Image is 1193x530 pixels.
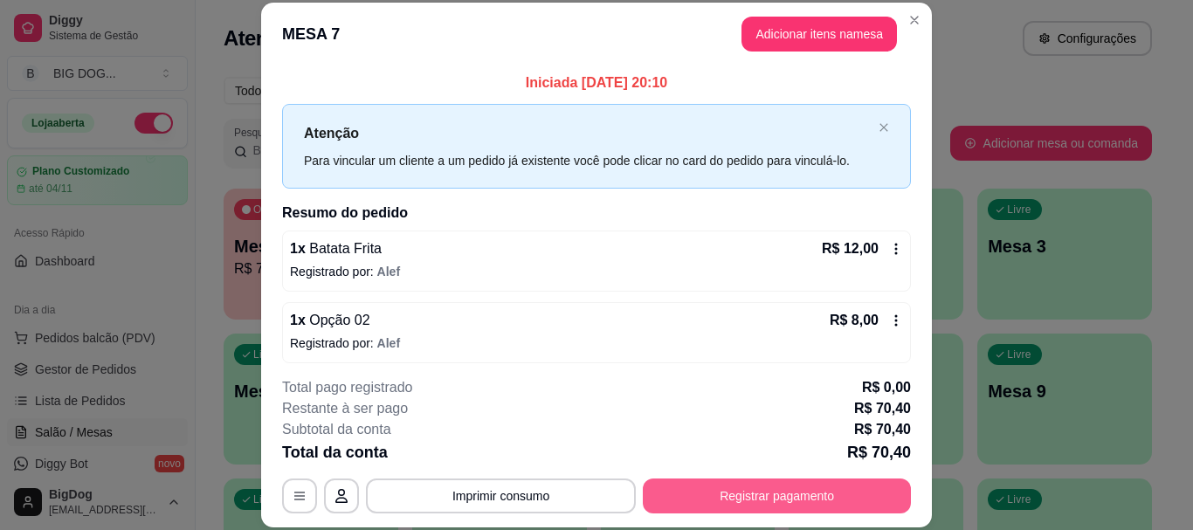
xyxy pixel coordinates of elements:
[304,151,872,170] div: Para vincular um cliente a um pedido já existente você pode clicar no card do pedido para vinculá...
[377,336,400,350] span: Alef
[306,241,382,256] span: Batata Frita
[290,310,370,331] p: 1 x
[282,377,412,398] p: Total pago registrado
[643,478,911,513] button: Registrar pagamento
[290,263,903,280] p: Registrado por:
[847,440,911,465] p: R$ 70,40
[366,478,636,513] button: Imprimir consumo
[282,72,911,93] p: Iniciada [DATE] 20:10
[290,238,382,259] p: 1 x
[290,334,903,352] p: Registrado por:
[282,440,388,465] p: Total da conta
[282,398,408,419] p: Restante à ser pago
[879,122,889,134] button: close
[822,238,879,259] p: R$ 12,00
[830,310,879,331] p: R$ 8,00
[377,265,400,279] span: Alef
[879,122,889,133] span: close
[282,419,391,440] p: Subtotal da conta
[304,122,872,144] p: Atenção
[854,419,911,440] p: R$ 70,40
[741,17,897,52] button: Adicionar itens namesa
[900,6,928,34] button: Close
[261,3,932,65] header: MESA 7
[306,313,370,327] span: Opção 02
[862,377,911,398] p: R$ 0,00
[854,398,911,419] p: R$ 70,40
[282,203,911,224] h2: Resumo do pedido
